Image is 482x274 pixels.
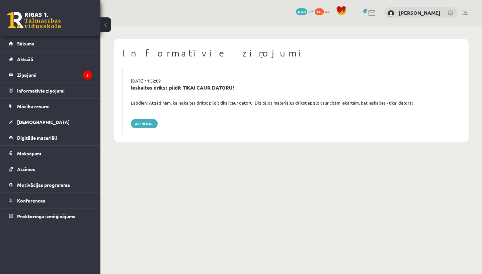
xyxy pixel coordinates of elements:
[399,9,440,16] a: [PERSON_NAME]
[17,197,45,203] span: Konferences
[388,10,394,17] img: Keitija Stalberga
[131,119,158,128] a: Atpakaļ
[7,12,61,28] a: Rīgas 1. Tālmācības vidusskola
[9,177,92,192] a: Motivācijas programma
[9,161,92,177] a: Atzīmes
[9,193,92,208] a: Konferences
[17,135,57,141] span: Digitālie materiāli
[315,8,333,14] a: 175 xp
[9,114,92,130] a: [DEMOGRAPHIC_DATA]
[296,8,314,14] a: 4028 mP
[17,40,34,46] span: Sākums
[17,67,92,83] legend: Ziņojumi
[296,8,307,15] span: 4028
[122,47,460,59] h1: Informatīvie ziņojumi
[9,36,92,51] a: Sākums
[308,8,314,14] span: mP
[9,99,92,114] a: Mācību resursi
[126,100,457,106] div: Labdien! Atgādinām, ka ieskaites drīkst pildīt tikai caur datoru! Digitālos materiālus drīkst apg...
[17,56,33,62] span: Aktuāli
[9,83,92,98] a: Informatīvie ziņojumi
[17,83,92,98] legend: Informatīvie ziņojumi
[315,8,324,15] span: 175
[83,71,92,80] i: 5
[9,209,92,224] a: Proktoringa izmēģinājums
[17,103,50,109] span: Mācību resursi
[9,67,92,83] a: Ziņojumi5
[325,8,329,14] span: xp
[17,166,35,172] span: Atzīmes
[9,51,92,67] a: Aktuāli
[131,84,452,92] div: Ieskaites drīkst pildīt TIKAI CAUR DATORU!
[9,130,92,145] a: Digitālie materiāli
[17,146,92,161] legend: Maksājumi
[17,119,70,125] span: [DEMOGRAPHIC_DATA]
[17,182,70,188] span: Motivācijas programma
[9,146,92,161] a: Maksājumi
[126,78,457,84] div: [DATE] 11:32:09
[17,213,75,219] span: Proktoringa izmēģinājums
